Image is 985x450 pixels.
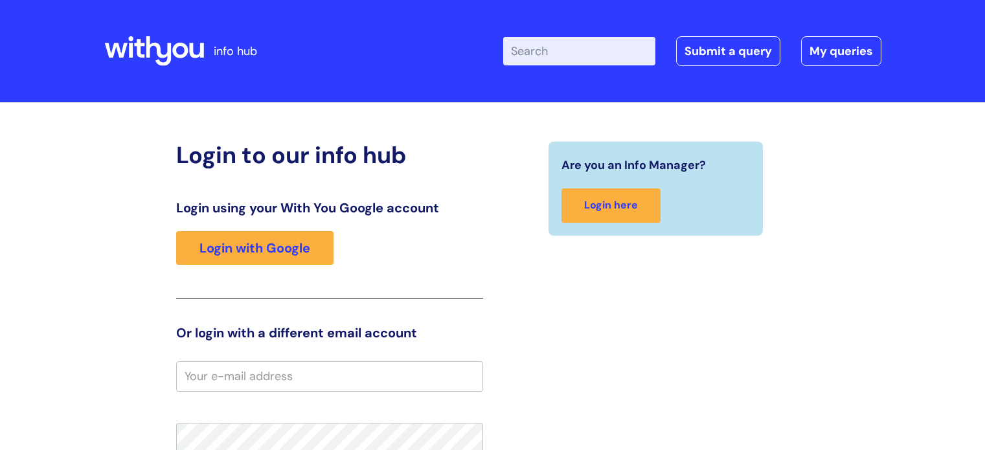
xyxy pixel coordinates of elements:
[561,188,661,223] a: Login here
[561,155,706,175] span: Are you an Info Manager?
[503,37,655,65] input: Search
[214,41,257,62] p: info hub
[176,361,483,391] input: Your e-mail address
[176,141,483,169] h2: Login to our info hub
[176,231,334,265] a: Login with Google
[801,36,881,66] a: My queries
[176,200,483,216] h3: Login using your With You Google account
[176,325,483,341] h3: Or login with a different email account
[676,36,780,66] a: Submit a query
